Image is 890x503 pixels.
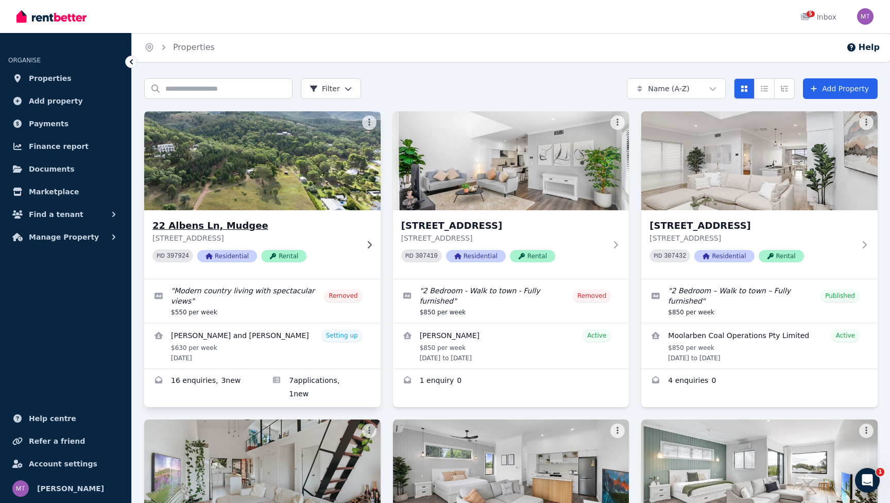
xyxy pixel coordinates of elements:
h3: [STREET_ADDRESS] [649,219,855,233]
a: Payments [8,113,123,134]
div: Inbox [800,12,836,22]
span: Marketplace [29,186,79,198]
button: Expanded list view [774,78,795,99]
span: Filter [310,83,340,94]
a: Documents [8,159,123,179]
a: Account settings [8,454,123,474]
nav: Breadcrumb [132,33,227,62]
a: Enquiries for 122 Market Street, Mudgee [393,369,629,394]
a: View details for Toby Simkin [393,323,629,368]
code: 307410 [416,253,438,260]
button: More options [610,424,625,438]
button: Filter [301,78,361,99]
a: Marketplace [8,181,123,202]
button: More options [859,115,874,130]
h3: 22 Albens Ln, Mudgee [152,219,358,233]
code: 307432 [664,253,686,260]
span: Residential [694,250,754,262]
a: Edit listing: Modern country living with spectacular views [144,279,381,323]
a: Help centre [8,408,123,429]
a: Properties [8,68,123,89]
iframe: Intercom live chat [855,468,880,493]
span: Rental [261,250,306,262]
span: Properties [29,72,72,85]
span: Help centre [29,412,76,425]
span: 5 [807,11,815,17]
button: More options [859,424,874,438]
span: Payments [29,118,69,130]
button: Name (A-Z) [627,78,726,99]
span: Finance report [29,140,89,153]
small: PID [405,253,414,259]
span: Residential [197,250,257,262]
a: Edit listing: 2 Bedroom – Walk to town – Fully furnished [641,279,878,323]
a: Refer a friend [8,431,123,451]
code: 397924 [167,253,189,260]
a: Properties [173,42,215,52]
a: Enquiries for 22 Albens Ln, Mudgee [144,369,262,407]
a: Finance report [8,136,123,157]
span: Add property [29,95,83,107]
a: View details for Moolarben Coal Operations Pty Limited [641,323,878,368]
span: Name (A-Z) [648,83,690,94]
span: Refer a friend [29,435,85,447]
img: Matt Teague [857,8,874,25]
button: Compact list view [754,78,775,99]
small: PID [654,253,662,259]
img: Matt Teague [12,480,29,497]
a: 122A Market Street, Mudgee[STREET_ADDRESS][STREET_ADDRESS]PID 307432ResidentialRental [641,111,878,279]
button: More options [610,115,625,130]
img: 122 Market Street, Mudgee [393,111,629,210]
span: [PERSON_NAME] [37,482,104,495]
a: 22 Albens Ln, Mudgee22 Albens Ln, Mudgee[STREET_ADDRESS]PID 397924ResidentialRental [144,111,381,279]
span: Rental [759,250,804,262]
a: View details for Sasha and Floyd Carbone [144,323,381,368]
button: Help [846,41,880,54]
a: Add property [8,91,123,111]
button: Find a tenant [8,204,123,225]
span: Find a tenant [29,208,83,221]
span: ORGANISE [8,57,41,64]
span: Manage Property [29,231,99,243]
span: 1 [876,468,884,476]
div: View options [734,78,795,99]
span: Residential [446,250,506,262]
small: PID [157,253,165,259]
span: Account settings [29,458,97,470]
h3: [STREET_ADDRESS] [401,219,607,233]
p: [STREET_ADDRESS] [152,233,358,243]
img: RentBetter [16,9,87,24]
img: 122A Market Street, Mudgee [641,111,878,210]
button: Card view [734,78,755,99]
a: Enquiries for 122A Market Street, Mudgee [641,369,878,394]
button: More options [362,115,376,130]
a: Edit listing: 2 Bedroom - Walk to town - Fully furnished [393,279,629,323]
button: More options [362,424,376,438]
button: Manage Property [8,227,123,247]
a: Add Property [803,78,878,99]
span: Documents [29,163,75,175]
p: [STREET_ADDRESS] [649,233,855,243]
a: 122 Market Street, Mudgee[STREET_ADDRESS][STREET_ADDRESS]PID 307410ResidentialRental [393,111,629,279]
a: Applications for 22 Albens Ln, Mudgee [262,369,380,407]
img: 22 Albens Ln, Mudgee [139,109,387,213]
p: [STREET_ADDRESS] [401,233,607,243]
span: Rental [510,250,555,262]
